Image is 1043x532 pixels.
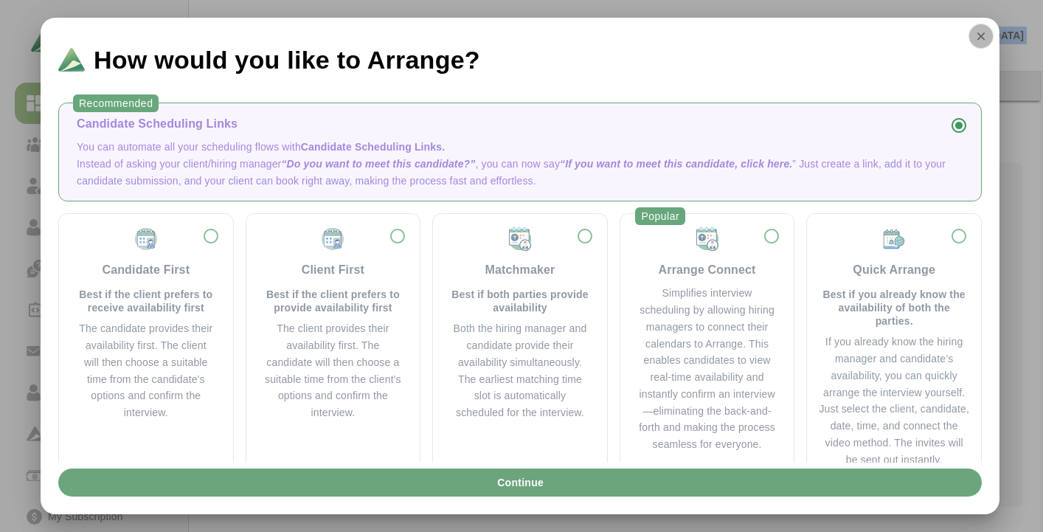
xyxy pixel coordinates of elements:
[77,320,215,421] div: The candidate provides their availability first. The client will then choose a suitable time from...
[102,261,190,279] div: Candidate First
[451,288,589,314] p: Best if both parties provide availability
[659,261,756,279] div: Arrange Connect
[302,261,364,279] div: Client First
[281,158,475,170] span: “Do you want to meet this candidate?”
[58,469,982,497] button: Continue
[694,226,721,252] img: Matchmaker
[73,94,159,112] div: Recommended
[853,261,935,279] div: Quick Arrange
[819,334,969,468] div: If you already know the hiring manager and candidate’s availability, you can quickly arrange the ...
[77,156,963,190] p: Instead of asking your client/hiring manager , you can now say ” Just create a link, add it to yo...
[638,285,777,453] div: Simplifies interview scheduling by allowing hiring managers to connect their calendars to Arrange...
[77,139,963,156] p: You can automate all your scheduling flows with
[635,207,685,225] div: Popular
[507,226,533,252] img: Matchmaker
[58,48,85,72] img: Logo
[496,469,544,497] span: Continue
[264,320,403,421] div: The client provides their availability first. The candidate will then choose a suitable time from...
[77,115,963,133] div: Candidate Scheduling Links
[319,226,346,252] img: Client First
[451,320,589,421] div: Both the hiring manager and candidate provide their availability simultaneously. The earliest mat...
[94,47,480,72] span: How would you like to Arrange?
[77,288,215,314] p: Best if the client prefers to receive availability first
[301,141,445,153] span: Candidate Scheduling Links.
[881,226,907,252] img: Quick Arrange
[560,158,792,170] span: “If you want to meet this candidate, click here.
[264,288,403,314] p: Best if the client prefers to provide availability first
[133,226,159,252] img: Candidate First
[819,288,969,328] p: Best if you already know the availability of both the parties.
[485,261,555,279] div: Matchmaker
